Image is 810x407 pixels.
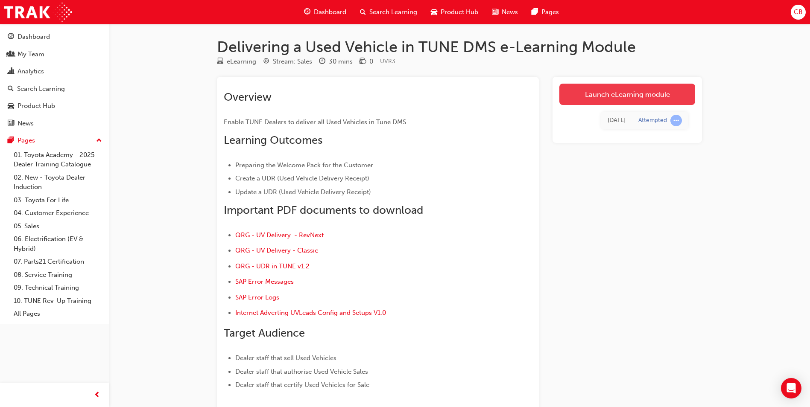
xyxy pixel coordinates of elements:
[492,7,498,17] span: news-icon
[441,7,478,17] span: Product Hub
[18,101,55,111] div: Product Hub
[263,56,312,67] div: Stream
[3,47,105,62] a: My Team
[235,354,336,362] span: Dealer staff that sell Used Vehicles
[273,57,312,67] div: Stream: Sales
[424,3,485,21] a: car-iconProduct Hub
[10,148,105,171] a: 01. Toyota Academy - 2025 Dealer Training Catalogue
[18,49,44,59] div: My Team
[791,5,806,20] button: CB
[3,133,105,148] button: Pages
[18,32,50,42] div: Dashboard
[3,81,105,97] a: Search Learning
[8,102,14,110] span: car-icon
[94,390,100,401] span: prev-icon
[18,136,35,145] div: Pages
[297,3,353,21] a: guage-iconDashboard
[18,67,44,76] div: Analytics
[8,68,14,76] span: chart-icon
[3,98,105,114] a: Product Hub
[224,90,272,104] span: Overview
[96,135,102,146] span: up-icon
[235,247,318,254] a: QRG - UV Delivery - Classic
[224,326,305,340] span: Target Audience
[235,174,369,182] span: Create a UDR (Used Vehicle Delivery Receipt)
[8,51,14,58] span: people-icon
[369,57,373,67] div: 0
[431,7,437,17] span: car-icon
[10,307,105,320] a: All Pages
[224,134,322,147] span: Learning Outcomes
[235,231,324,239] a: QRG - UV Delivery - RevNext
[10,206,105,220] a: 04. Customer Experience
[380,58,395,65] span: Learning resource code
[235,188,371,196] span: Update a UDR (Used Vehicle Delivery Receipt)
[235,161,373,169] span: Preparing the Welcome Pack for the Customer
[360,58,366,66] span: money-icon
[638,116,667,125] div: Attempted
[353,3,424,21] a: search-iconSearch Learning
[559,84,695,105] a: Launch eLearning module
[17,84,65,94] div: Search Learning
[217,58,223,66] span: learningResourceType_ELEARNING-icon
[217,56,256,67] div: Type
[8,85,14,93] span: search-icon
[235,278,294,285] a: SAP Error Messages
[369,7,417,17] span: Search Learning
[319,56,353,67] div: Duration
[794,7,803,17] span: CB
[235,381,369,389] span: Dealer staff that certify Used Vehicles for Sale
[10,268,105,282] a: 08. Service Training
[485,3,525,21] a: news-iconNews
[314,7,346,17] span: Dashboard
[8,137,14,145] span: pages-icon
[304,7,310,17] span: guage-icon
[263,58,269,66] span: target-icon
[10,281,105,294] a: 09. Technical Training
[319,58,325,66] span: clock-icon
[217,38,702,56] h1: Delivering a Used Vehicle in TUNE DMS e-Learning Module
[3,116,105,131] a: News
[227,57,256,67] div: eLearning
[235,262,310,270] a: QRG - UDR in TUNE v1.2
[10,294,105,308] a: 10. TUNE Rev-Up Training
[3,64,105,79] a: Analytics
[235,294,279,301] a: SAP Error Logs
[608,116,626,125] div: Tue Sep 09 2025 16:51:40 GMT+1000 (Australian Eastern Standard Time)
[329,57,353,67] div: 30 mins
[224,203,423,217] span: Important PDF documents to download
[3,27,105,133] button: DashboardMy TeamAnalyticsSearch LearningProduct HubNews
[670,115,682,126] span: learningRecordVerb_ATTEMPT-icon
[224,118,406,126] span: Enable TUNE Dealers to deliver all Used Vehicles in Tune DMS
[10,255,105,268] a: 07. Parts21 Certification
[235,309,386,317] a: Internet Adverting UVLeads Config and Setups V1.0
[541,7,559,17] span: Pages
[3,29,105,45] a: Dashboard
[502,7,518,17] span: News
[360,7,366,17] span: search-icon
[8,33,14,41] span: guage-icon
[532,7,538,17] span: pages-icon
[4,3,72,22] img: Trak
[235,368,368,375] span: Dealer staff that authorise Used Vehicle Sales
[10,220,105,233] a: 05. Sales
[18,119,34,128] div: News
[10,171,105,194] a: 02. New - Toyota Dealer Induction
[10,194,105,207] a: 03. Toyota For Life
[781,378,801,398] div: Open Intercom Messenger
[8,120,14,128] span: news-icon
[525,3,566,21] a: pages-iconPages
[360,56,373,67] div: Price
[10,233,105,255] a: 06. Electrification (EV & Hybrid)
